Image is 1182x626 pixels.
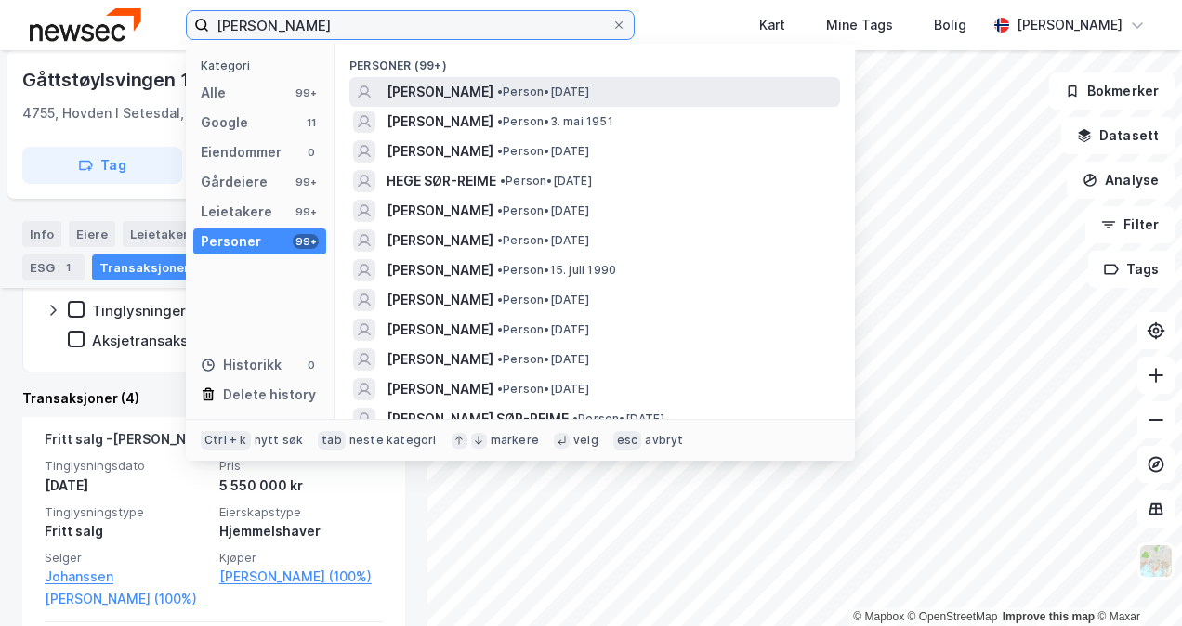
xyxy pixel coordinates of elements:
[497,322,503,336] span: •
[219,566,383,588] a: [PERSON_NAME] (100%)
[934,14,966,36] div: Bolig
[853,610,904,623] a: Mapbox
[572,411,664,426] span: Person • [DATE]
[255,433,304,448] div: nytt søk
[497,85,503,98] span: •
[201,431,251,450] div: Ctrl + k
[69,221,115,247] div: Eiere
[219,504,383,520] span: Eierskapstype
[219,520,383,542] div: Hjemmelshaver
[22,102,323,124] div: 4755, Hovden I Setesdal, [GEOGRAPHIC_DATA]
[387,81,493,103] span: [PERSON_NAME]
[387,378,493,400] span: [PERSON_NAME]
[45,566,208,610] a: Johanssen [PERSON_NAME] (100%)
[1089,537,1182,626] iframe: Chat Widget
[1088,251,1175,288] button: Tags
[293,234,319,249] div: 99+
[22,221,61,247] div: Info
[293,85,319,100] div: 99+
[573,433,598,448] div: velg
[645,433,683,448] div: avbryt
[59,258,77,277] div: 1
[497,263,503,277] span: •
[201,111,248,134] div: Google
[759,14,785,36] div: Kart
[1049,72,1175,110] button: Bokmerker
[497,352,589,367] span: Person • [DATE]
[219,475,383,497] div: 5 550 000 kr
[293,204,319,219] div: 99+
[497,85,589,99] span: Person • [DATE]
[1089,537,1182,626] div: Kontrollprogram for chat
[497,263,616,278] span: Person • 15. juli 1990
[497,233,589,248] span: Person • [DATE]
[219,458,383,474] span: Pris
[22,147,182,184] button: Tag
[201,354,282,376] div: Historikk
[201,201,272,223] div: Leietakere
[304,145,319,160] div: 0
[497,233,503,247] span: •
[387,259,493,281] span: [PERSON_NAME]
[387,229,493,252] span: [PERSON_NAME]
[45,428,255,458] div: Fritt salg - [PERSON_NAME] flere
[45,475,208,497] div: [DATE]
[491,433,539,448] div: markere
[223,384,316,406] div: Delete history
[497,114,613,129] span: Person • 3. mai 1951
[826,14,893,36] div: Mine Tags
[293,175,319,189] div: 99+
[497,293,503,306] span: •
[1061,117,1175,154] button: Datasett
[497,144,589,159] span: Person • [DATE]
[497,144,503,158] span: •
[22,65,204,95] div: Gåttstøylsvingen 14
[387,111,493,133] span: [PERSON_NAME]
[45,550,208,566] span: Selger
[92,302,186,320] div: Tinglysninger
[387,200,493,222] span: [PERSON_NAME]
[1017,14,1123,36] div: [PERSON_NAME]
[500,174,592,189] span: Person • [DATE]
[387,140,493,163] span: [PERSON_NAME]
[572,411,578,425] span: •
[201,59,326,72] div: Kategori
[22,387,405,410] div: Transaksjoner (4)
[387,289,493,311] span: [PERSON_NAME]
[387,408,569,430] span: [PERSON_NAME] SØR-REIME
[335,44,855,77] div: Personer (99+)
[387,319,493,341] span: [PERSON_NAME]
[497,114,503,128] span: •
[387,348,493,371] span: [PERSON_NAME]
[201,141,282,163] div: Eiendommer
[45,458,208,474] span: Tinglysningsdato
[497,382,589,397] span: Person • [DATE]
[219,550,383,566] span: Kjøper
[318,431,346,450] div: tab
[497,322,589,337] span: Person • [DATE]
[92,332,208,349] div: Aksjetransaksjon
[1003,610,1095,623] a: Improve this map
[613,431,642,450] div: esc
[1067,162,1175,199] button: Analyse
[201,171,268,193] div: Gårdeiere
[349,433,437,448] div: neste kategori
[30,8,141,41] img: newsec-logo.f6e21ccffca1b3a03d2d.png
[500,174,506,188] span: •
[497,293,589,307] span: Person • [DATE]
[201,230,261,253] div: Personer
[497,203,503,217] span: •
[497,203,589,218] span: Person • [DATE]
[497,382,503,396] span: •
[201,82,226,104] div: Alle
[497,352,503,366] span: •
[123,221,204,247] div: Leietakere
[387,170,496,192] span: HEGE SØR-REIME
[304,358,319,372] div: 0
[92,254,219,280] div: Transaksjoner
[22,254,85,280] div: ESG
[209,11,611,39] input: Søk på adresse, matrikkel, gårdeiere, leietakere eller personer
[908,610,998,623] a: OpenStreetMap
[45,504,208,520] span: Tinglysningstype
[1085,206,1175,243] button: Filter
